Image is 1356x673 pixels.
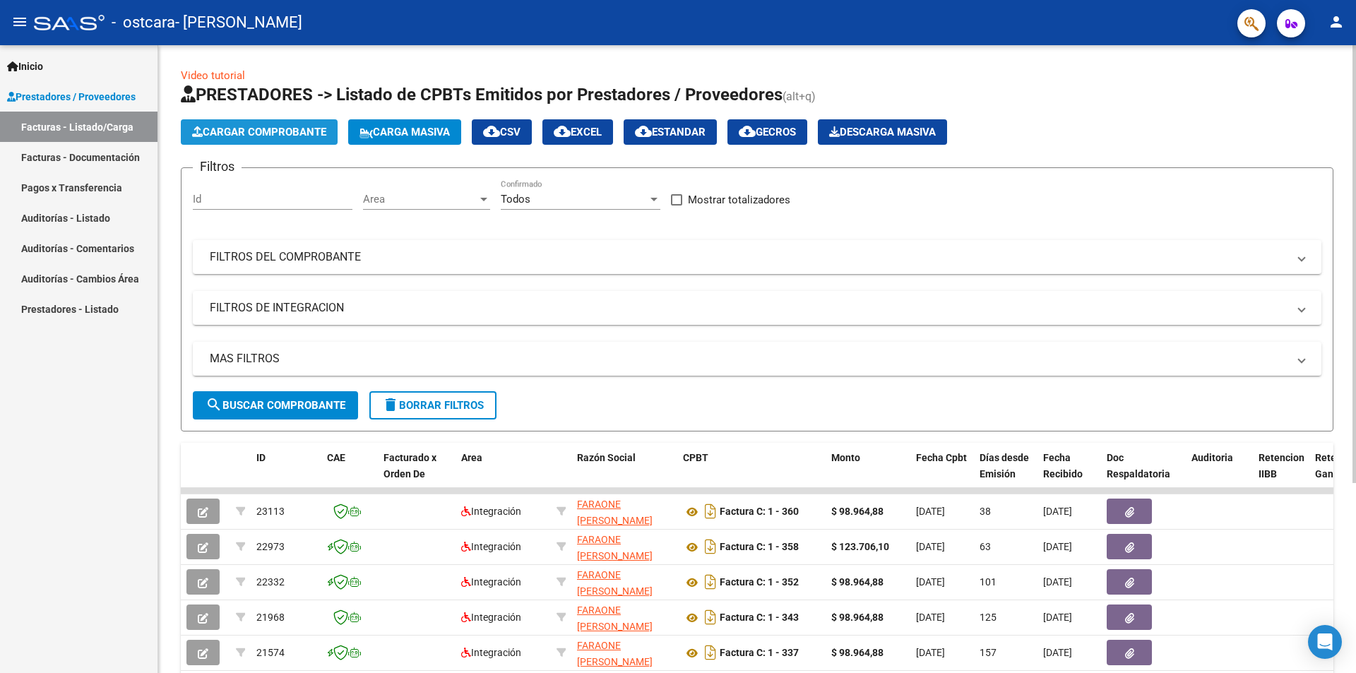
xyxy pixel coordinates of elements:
[916,612,945,623] span: [DATE]
[483,123,500,140] mat-icon: cloud_download
[1191,452,1233,463] span: Auditoria
[321,443,378,505] datatable-header-cell: CAE
[461,647,521,658] span: Integración
[1308,625,1342,659] div: Open Intercom Messenger
[7,89,136,105] span: Prestadores / Proveedores
[7,59,43,74] span: Inicio
[327,452,345,463] span: CAE
[980,506,991,517] span: 38
[181,69,245,82] a: Video tutorial
[571,443,677,505] datatable-header-cell: Razón Social
[1043,647,1072,658] span: [DATE]
[916,576,945,588] span: [DATE]
[980,612,997,623] span: 125
[720,542,799,553] strong: Factura C: 1 - 358
[727,119,807,145] button: Gecros
[577,640,653,667] span: FARAONE [PERSON_NAME]
[210,249,1287,265] mat-panel-title: FILTROS DEL COMPROBANTE
[112,7,175,38] span: - ostcara
[916,647,945,658] span: [DATE]
[831,506,884,517] strong: $ 98.964,88
[181,119,338,145] button: Cargar Comprobante
[256,576,285,588] span: 22332
[1186,443,1253,505] datatable-header-cell: Auditoria
[577,496,672,526] div: 27400628691
[210,300,1287,316] mat-panel-title: FILTROS DE INTEGRACION
[369,391,496,419] button: Borrar Filtros
[1328,13,1345,30] mat-icon: person
[635,123,652,140] mat-icon: cloud_download
[635,126,706,138] span: Estandar
[1043,612,1072,623] span: [DATE]
[1259,452,1304,480] span: Retencion IIBB
[831,576,884,588] strong: $ 98.964,88
[1107,452,1170,480] span: Doc Respaldatoria
[11,13,28,30] mat-icon: menu
[501,193,530,206] span: Todos
[193,157,242,177] h3: Filtros
[577,532,672,561] div: 27400628691
[701,641,720,664] i: Descargar documento
[256,647,285,658] span: 21574
[382,396,399,413] mat-icon: delete
[359,126,450,138] span: Carga Masiva
[916,506,945,517] span: [DATE]
[348,119,461,145] button: Carga Masiva
[720,648,799,659] strong: Factura C: 1 - 337
[577,569,653,597] span: FARAONE [PERSON_NAME]
[688,191,790,208] span: Mostrar totalizadores
[818,119,947,145] app-download-masive: Descarga masiva de comprobantes (adjuntos)
[980,576,997,588] span: 101
[818,119,947,145] button: Descarga Masiva
[1101,443,1186,505] datatable-header-cell: Doc Respaldatoria
[1043,576,1072,588] span: [DATE]
[193,342,1321,376] mat-expansion-panel-header: MAS FILTROS
[1037,443,1101,505] datatable-header-cell: Fecha Recibido
[554,126,602,138] span: EXCEL
[554,123,571,140] mat-icon: cloud_download
[577,499,653,526] span: FARAONE [PERSON_NAME]
[577,452,636,463] span: Razón Social
[916,541,945,552] span: [DATE]
[206,396,222,413] mat-icon: search
[378,443,456,505] datatable-header-cell: Facturado x Orden De
[256,612,285,623] span: 21968
[624,119,717,145] button: Estandar
[701,571,720,593] i: Descargar documento
[577,567,672,597] div: 27400628691
[542,119,613,145] button: EXCEL
[461,612,521,623] span: Integración
[720,577,799,588] strong: Factura C: 1 - 352
[829,126,936,138] span: Descarga Masiva
[1043,506,1072,517] span: [DATE]
[739,123,756,140] mat-icon: cloud_download
[910,443,974,505] datatable-header-cell: Fecha Cpbt
[181,85,783,105] span: PRESTADORES -> Listado de CPBTs Emitidos por Prestadores / Proveedores
[974,443,1037,505] datatable-header-cell: Días desde Emisión
[383,452,436,480] span: Facturado x Orden De
[783,90,816,103] span: (alt+q)
[701,535,720,558] i: Descargar documento
[206,399,345,412] span: Buscar Comprobante
[1043,452,1083,480] span: Fecha Recibido
[831,612,884,623] strong: $ 98.964,88
[256,506,285,517] span: 23113
[1253,443,1309,505] datatable-header-cell: Retencion IIBB
[256,452,266,463] span: ID
[720,506,799,518] strong: Factura C: 1 - 360
[577,534,653,561] span: FARAONE [PERSON_NAME]
[739,126,796,138] span: Gecros
[577,604,653,632] span: FARAONE [PERSON_NAME]
[472,119,532,145] button: CSV
[175,7,302,38] span: - [PERSON_NAME]
[461,541,521,552] span: Integración
[256,541,285,552] span: 22973
[980,541,991,552] span: 63
[456,443,551,505] datatable-header-cell: Area
[701,500,720,523] i: Descargar documento
[577,638,672,667] div: 27400628691
[193,240,1321,274] mat-expansion-panel-header: FILTROS DEL COMPROBANTE
[831,452,860,463] span: Monto
[461,452,482,463] span: Area
[980,452,1029,480] span: Días desde Emisión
